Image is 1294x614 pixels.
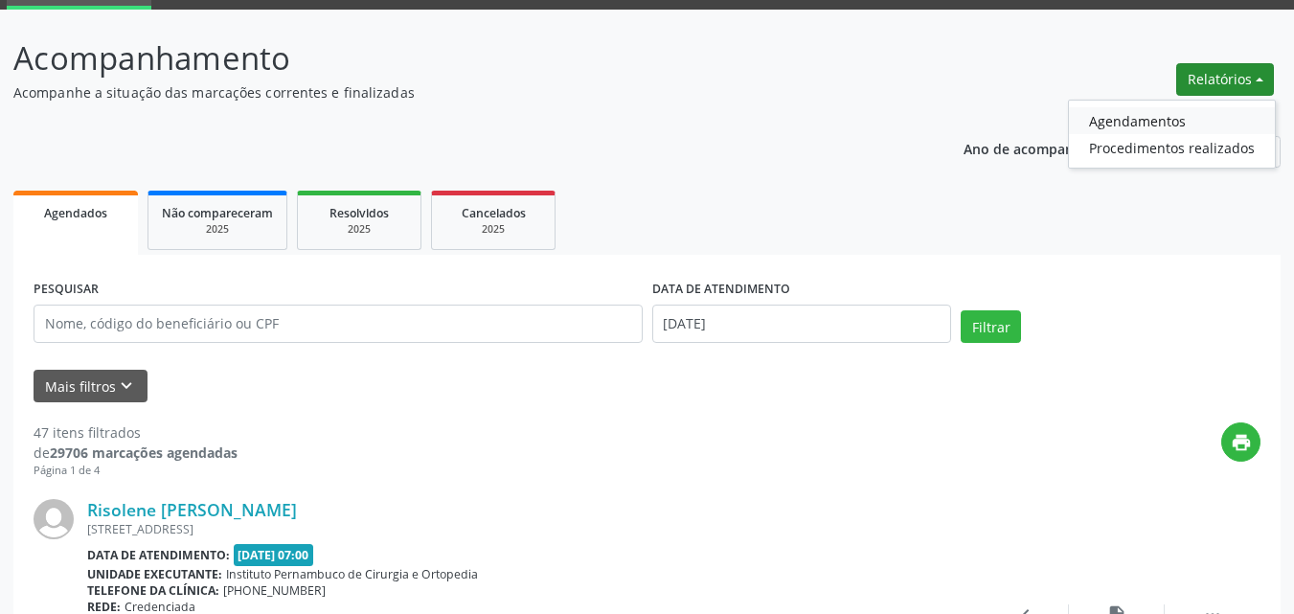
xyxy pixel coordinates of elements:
span: Agendados [44,205,107,221]
div: 2025 [162,222,273,237]
a: Agendamentos [1069,107,1275,134]
p: Acompanhe a situação das marcações correntes e finalizadas [13,82,900,102]
span: Não compareceram [162,205,273,221]
b: Data de atendimento: [87,547,230,563]
input: Nome, código do beneficiário ou CPF [34,305,643,343]
button: Mais filtroskeyboard_arrow_down [34,370,148,403]
label: PESQUISAR [34,275,99,305]
b: Telefone da clínica: [87,582,219,599]
button: Filtrar [961,310,1021,343]
p: Acompanhamento [13,34,900,82]
span: [PHONE_NUMBER] [223,582,326,599]
a: Risolene [PERSON_NAME] [87,499,297,520]
div: 2025 [445,222,541,237]
i: print [1231,432,1252,453]
label: DATA DE ATENDIMENTO [652,275,790,305]
span: [DATE] 07:00 [234,544,314,566]
ul: Relatórios [1068,100,1276,169]
span: Resolvidos [329,205,389,221]
p: Ano de acompanhamento [964,136,1133,160]
i: keyboard_arrow_down [116,375,137,397]
div: Página 1 de 4 [34,463,238,479]
a: Procedimentos realizados [1069,134,1275,161]
button: Relatórios [1176,63,1274,96]
strong: 29706 marcações agendadas [50,443,238,462]
b: Unidade executante: [87,566,222,582]
div: 2025 [311,222,407,237]
input: Selecione um intervalo [652,305,952,343]
span: Cancelados [462,205,526,221]
div: [STREET_ADDRESS] [87,521,973,537]
div: 47 itens filtrados [34,422,238,443]
img: img [34,499,74,539]
span: Instituto Pernambuco de Cirurgia e Ortopedia [226,566,478,582]
div: de [34,443,238,463]
button: print [1221,422,1260,462]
